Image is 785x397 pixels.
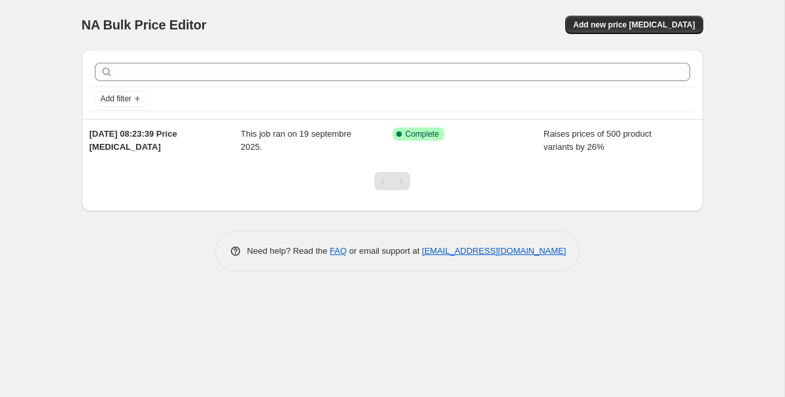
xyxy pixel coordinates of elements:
nav: Pagination [374,172,410,190]
span: [DATE] 08:23:39 Price [MEDICAL_DATA] [90,129,177,152]
span: Add filter [101,94,131,104]
span: Raises prices of 500 product variants by 26% [544,129,652,152]
a: [EMAIL_ADDRESS][DOMAIN_NAME] [422,246,566,256]
span: Add new price [MEDICAL_DATA] [573,20,695,30]
a: FAQ [330,246,347,256]
span: or email support at [347,246,422,256]
span: Complete [406,129,439,139]
button: Add filter [95,91,147,107]
span: Need help? Read the [247,246,330,256]
span: This job ran on 19 septembre 2025. [241,129,351,152]
span: NA Bulk Price Editor [82,18,207,32]
button: Add new price [MEDICAL_DATA] [565,16,703,34]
